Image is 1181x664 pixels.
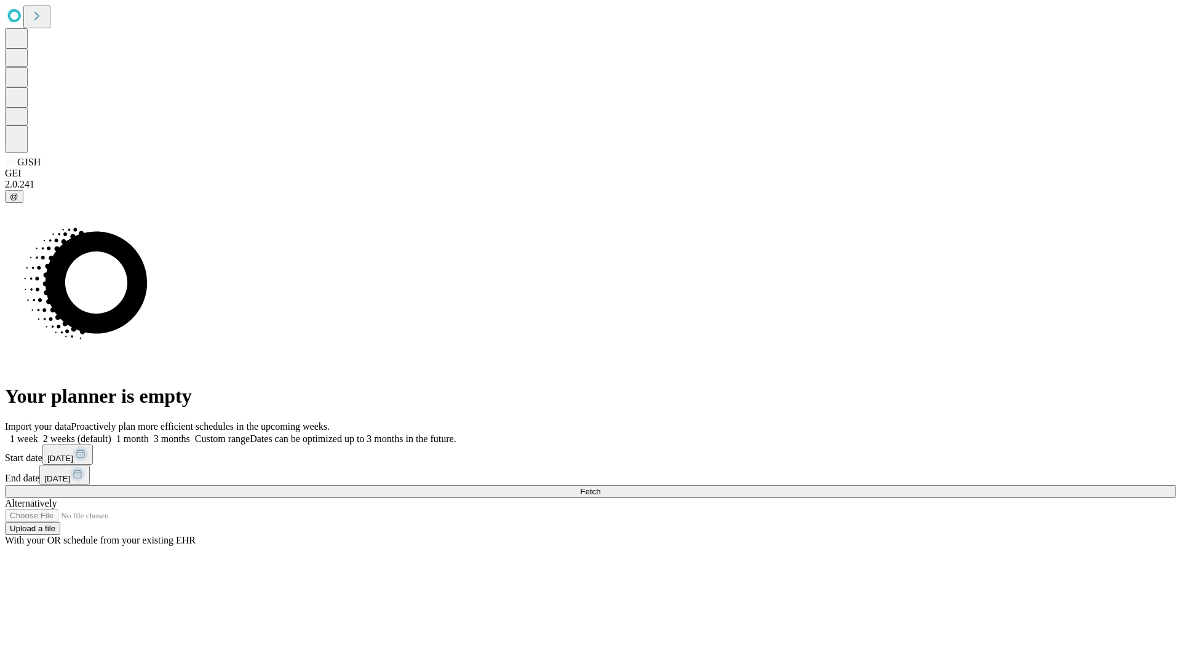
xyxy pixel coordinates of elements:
span: [DATE] [47,454,73,463]
div: GEI [5,168,1176,179]
button: Upload a file [5,522,60,535]
span: Custom range [195,433,250,444]
button: @ [5,190,23,203]
div: 2.0.241 [5,179,1176,190]
span: [DATE] [44,474,70,483]
span: Proactively plan more efficient schedules in the upcoming weeks. [71,421,330,432]
div: Start date [5,445,1176,465]
span: @ [10,192,18,201]
span: With your OR schedule from your existing EHR [5,535,196,545]
span: 2 weeks (default) [43,433,111,444]
button: [DATE] [39,465,90,485]
button: Fetch [5,485,1176,498]
h1: Your planner is empty [5,385,1176,408]
div: End date [5,465,1176,485]
span: 1 month [116,433,149,444]
span: 3 months [154,433,190,444]
span: Dates can be optimized up to 3 months in the future. [250,433,456,444]
span: 1 week [10,433,38,444]
span: GJSH [17,157,41,167]
span: Fetch [580,487,600,496]
span: Import your data [5,421,71,432]
button: [DATE] [42,445,93,465]
span: Alternatively [5,498,57,508]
